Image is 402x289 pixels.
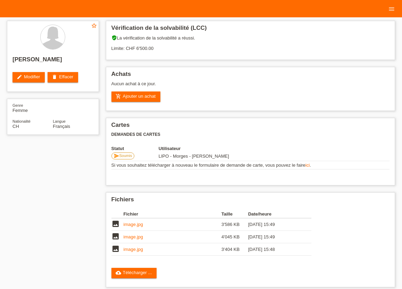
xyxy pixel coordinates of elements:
span: Soumis [119,154,132,158]
th: Fichier [124,210,221,218]
i: add_shopping_cart [116,94,121,99]
i: send [114,153,119,159]
td: 3'404 KB [221,243,248,256]
i: delete [52,74,57,80]
i: image [111,220,120,228]
div: La vérification de la solvabilité a réussi. Limite: CHF 6'500.00 [111,35,390,56]
h3: Demandes de cartes [111,132,390,137]
td: 3'586 KB [221,218,248,231]
i: star_border [91,23,97,29]
i: image [111,232,120,240]
a: ici [305,163,310,168]
span: Suisse [12,124,19,129]
td: 4'045 KB [221,231,248,243]
th: Utilisateur [159,146,270,151]
a: image.jpg [124,247,143,252]
span: Français [53,124,70,129]
h2: Vérification de la solvabilité (LCC) [111,25,390,35]
a: star_border [91,23,97,30]
span: Genre [12,103,23,107]
td: [DATE] 15:49 [248,231,302,243]
a: editModifier [12,72,45,82]
h2: Cartes [111,122,390,132]
i: cloud_upload [116,270,121,275]
a: menu [385,7,399,11]
i: verified_user [111,35,117,41]
a: deleteEffacer [48,72,78,82]
td: Si vous souhaitez télécharger à nouveau le formulaire de demande de carte, vous pouvez le faire . [111,161,390,169]
div: Femme [12,103,53,113]
i: image [111,245,120,253]
a: image.jpg [124,234,143,239]
span: 01.10.2025 [159,154,229,159]
i: edit [17,74,22,80]
a: add_shopping_cartAjouter un achat [111,91,161,102]
span: Nationalité [12,119,31,123]
div: Aucun achat à ce jour. [111,81,390,91]
a: image.jpg [124,222,143,227]
h2: [PERSON_NAME] [12,56,93,67]
td: [DATE] 15:49 [248,218,302,231]
td: [DATE] 15:48 [248,243,302,256]
i: menu [388,6,395,12]
a: cloud_uploadTélécharger ... [111,268,157,278]
th: Statut [111,146,159,151]
span: Langue [53,119,66,123]
th: Date/heure [248,210,302,218]
h2: Fichiers [111,196,390,207]
th: Taille [221,210,248,218]
h2: Achats [111,71,390,81]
